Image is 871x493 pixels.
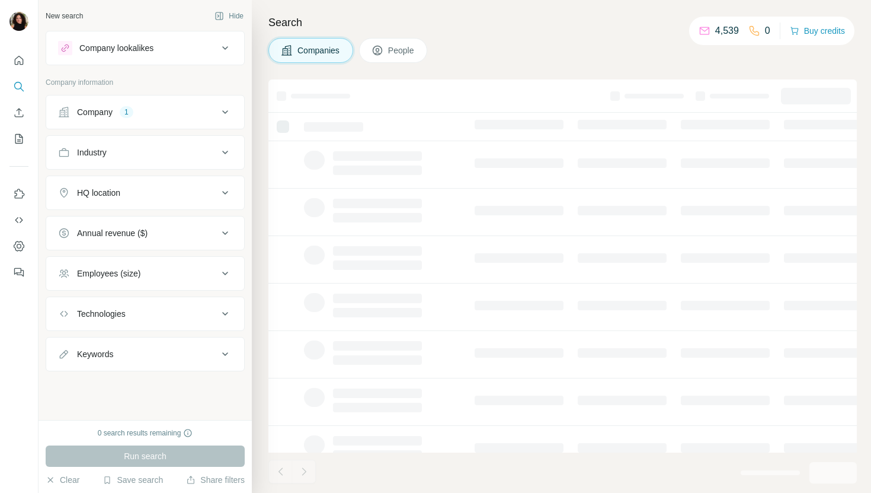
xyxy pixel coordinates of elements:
[9,236,28,257] button: Dashboard
[9,50,28,71] button: Quick start
[790,23,845,39] button: Buy credits
[297,44,341,56] span: Companies
[186,474,245,486] button: Share filters
[46,300,244,328] button: Technologies
[268,14,857,31] h4: Search
[9,128,28,150] button: My lists
[765,24,770,38] p: 0
[77,147,107,158] div: Industry
[46,11,83,21] div: New search
[46,340,244,368] button: Keywords
[120,107,133,117] div: 1
[98,428,193,438] div: 0 search results remaining
[46,77,245,88] p: Company information
[9,183,28,205] button: Use Surfe on LinkedIn
[77,348,113,360] div: Keywords
[77,268,140,279] div: Employees (size)
[9,76,28,97] button: Search
[46,34,244,62] button: Company lookalikes
[46,474,79,486] button: Clear
[103,474,163,486] button: Save search
[79,42,153,54] div: Company lookalikes
[77,106,113,118] div: Company
[9,209,28,231] button: Use Surfe API
[46,259,244,288] button: Employees (size)
[46,179,244,207] button: HQ location
[46,98,244,126] button: Company1
[715,24,739,38] p: 4,539
[77,308,126,320] div: Technologies
[9,12,28,31] img: Avatar
[9,262,28,283] button: Feedback
[206,7,252,25] button: Hide
[9,102,28,123] button: Enrich CSV
[46,219,244,247] button: Annual revenue ($)
[46,138,244,167] button: Industry
[77,227,148,239] div: Annual revenue ($)
[388,44,415,56] span: People
[77,187,120,199] div: HQ location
